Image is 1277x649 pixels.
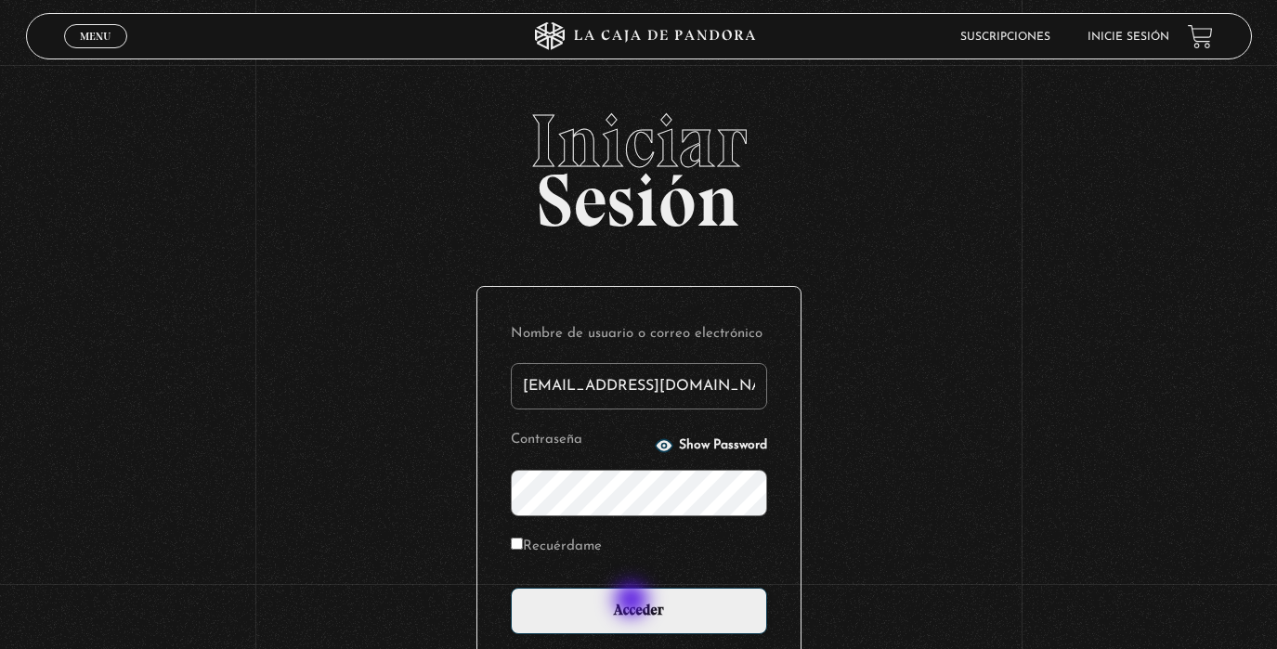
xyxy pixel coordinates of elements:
a: View your shopping cart [1188,23,1213,48]
label: Contraseña [511,426,649,455]
a: Inicie sesión [1088,32,1169,43]
span: Show Password [679,439,767,452]
span: Cerrar [73,46,117,59]
input: Recuérdame [511,538,523,550]
span: Iniciar [26,104,1252,178]
button: Show Password [655,436,767,455]
label: Recuérdame [511,533,602,562]
label: Nombre de usuario o correo electrónico [511,320,767,349]
h2: Sesión [26,104,1252,223]
a: Suscripciones [960,32,1050,43]
span: Menu [80,31,111,42]
input: Acceder [511,588,767,634]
